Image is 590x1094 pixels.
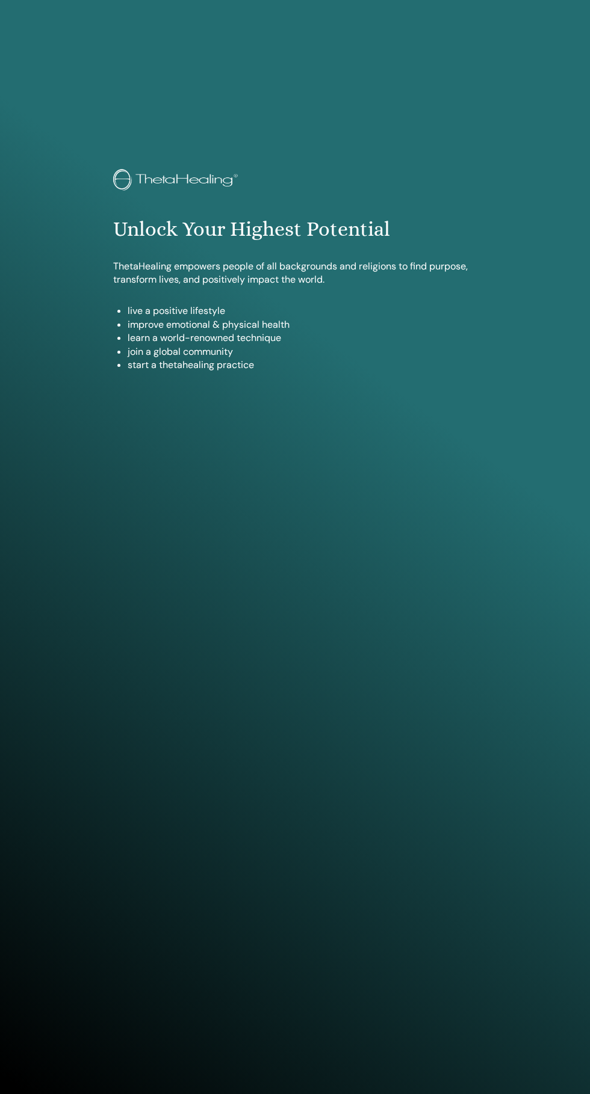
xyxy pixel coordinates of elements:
li: improve emotional & physical health [128,318,476,331]
li: start a thetahealing practice [128,358,476,372]
li: learn a world-renowned technique [128,331,476,345]
p: ThetaHealing empowers people of all backgrounds and religions to find purpose, transform lives, a... [113,260,476,287]
li: join a global community [128,345,476,358]
h1: Unlock Your Highest Potential [113,217,476,242]
li: live a positive lifestyle [128,304,476,318]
